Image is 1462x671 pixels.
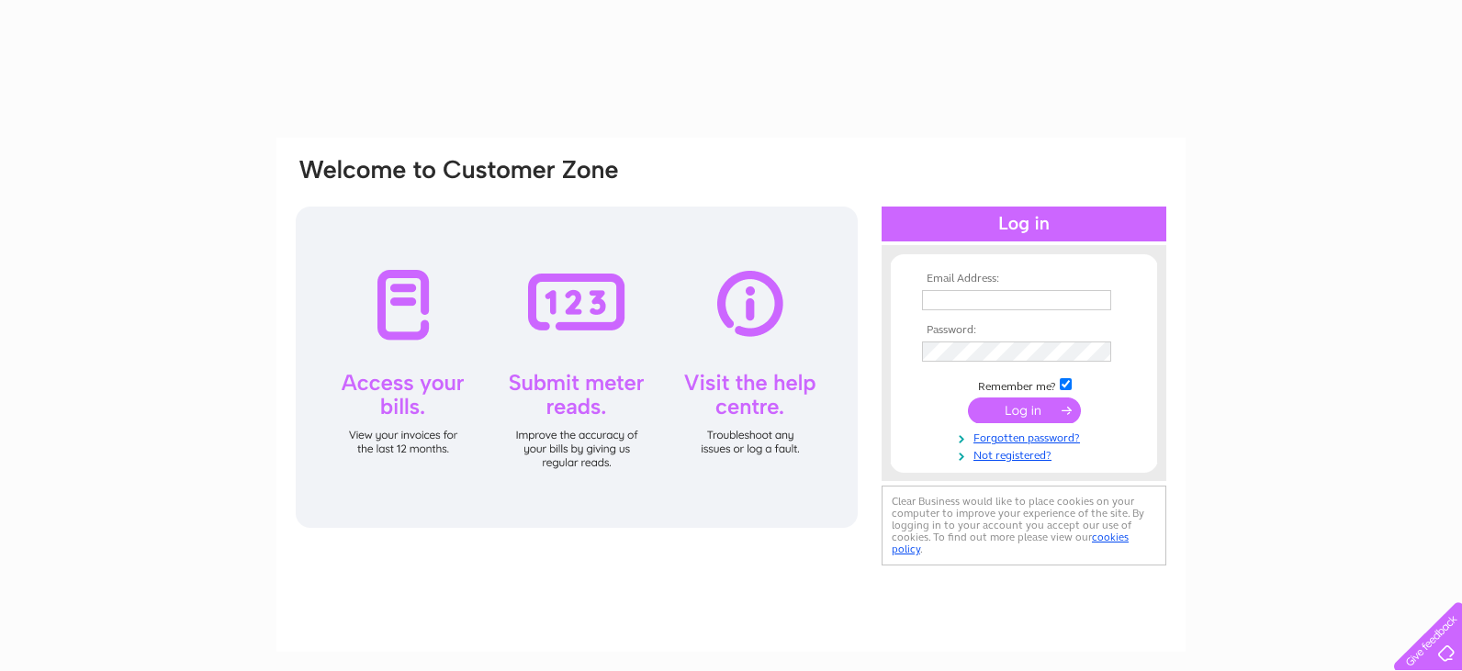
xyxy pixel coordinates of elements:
a: cookies policy [892,531,1129,555]
a: Forgotten password? [922,428,1130,445]
td: Remember me? [917,375,1130,394]
div: Clear Business would like to place cookies on your computer to improve your experience of the sit... [882,486,1166,565]
a: Not registered? [922,445,1130,463]
th: Email Address: [917,273,1130,285]
input: Submit [968,397,1081,423]
th: Password: [917,324,1130,337]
